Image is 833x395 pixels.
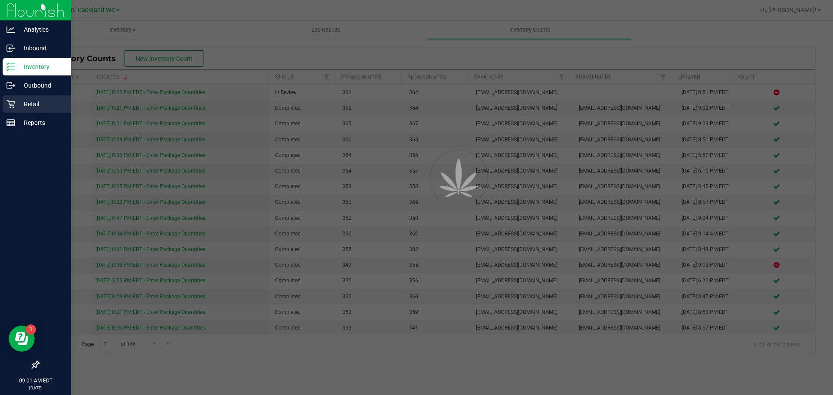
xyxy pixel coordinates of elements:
p: Analytics [15,24,67,35]
p: Inbound [15,43,67,53]
inline-svg: Inbound [7,44,15,52]
p: Reports [15,118,67,128]
inline-svg: Inventory [7,62,15,71]
p: [DATE] [4,385,67,391]
p: Inventory [15,62,67,72]
iframe: Resource center [9,326,35,352]
inline-svg: Reports [7,118,15,127]
inline-svg: Retail [7,100,15,108]
p: 09:01 AM EDT [4,377,67,385]
iframe: Resource center unread badge [26,324,36,335]
inline-svg: Outbound [7,81,15,90]
inline-svg: Analytics [7,25,15,34]
p: Retail [15,99,67,109]
p: Outbound [15,80,67,91]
